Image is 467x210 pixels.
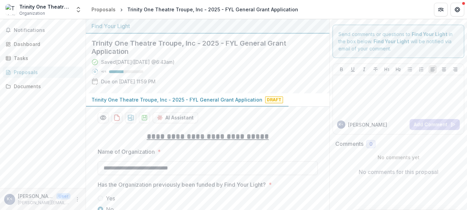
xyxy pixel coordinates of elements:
[371,65,380,73] button: Strike
[14,83,77,90] div: Documents
[91,6,116,13] div: Proposals
[373,38,409,44] strong: Find Your Light
[335,154,461,161] p: No comments yet
[3,52,83,64] a: Tasks
[19,3,71,10] div: Trinity One Theatre Troupe, Inc
[451,65,459,73] button: Align Right
[98,148,155,156] p: Name of Organization
[111,112,122,123] button: download-proposal
[18,192,54,200] p: [PERSON_NAME] <[PERSON_NAME][EMAIL_ADDRESS][DOMAIN_NAME]>
[410,119,460,130] button: Add Comment
[339,123,344,126] div: kathy parks <kathy@trinityttc.org>
[125,112,136,123] button: download-proposal
[18,200,70,206] p: [PERSON_NAME][EMAIL_ADDRESS][DOMAIN_NAME]
[101,78,155,85] p: Due on [DATE] 11:59 PM
[360,65,368,73] button: Italicize
[265,96,283,103] span: Draft
[14,27,80,33] span: Notifications
[450,3,464,16] button: Get Help
[412,31,447,37] strong: Find Your Light
[91,39,313,56] h2: Trinity One Theatre Troupe, Inc - 2025 - FYL General Grant Application
[98,180,266,189] p: Has the Organization previously been funded by Find Your Light?
[349,65,357,73] button: Underline
[359,168,438,176] p: No comments for this proposal
[3,25,83,36] button: Notifications
[14,69,77,76] div: Proposals
[428,65,437,73] button: Align Left
[73,195,82,203] button: More
[98,112,109,123] button: Preview 9ee027c9-ad79-4e5f-a9c7-9c18556f6b53-0.pdf
[3,67,83,78] a: Proposals
[3,81,83,92] a: Documents
[335,141,363,147] h2: Comments
[14,40,77,48] div: Dashboard
[406,65,414,73] button: Bullet List
[101,58,175,66] div: Saved [DATE] ( [DATE] @ 6:43am )
[56,193,70,199] p: User
[127,6,298,13] div: Trinity One Theatre Troupe, Inc - 2025 - FYL General Grant Application
[74,3,83,16] button: Open entity switcher
[19,10,45,16] span: Organization
[6,4,17,15] img: Trinity One Theatre Troupe, Inc
[14,55,77,62] div: Tasks
[7,197,12,201] div: kathy parks <kathy@trinityttc.org>
[91,96,262,103] p: Trinity One Theatre Troupe, Inc - 2025 - FYL General Grant Application
[417,65,425,73] button: Ordered List
[89,4,118,14] a: Proposals
[333,25,464,58] div: Send comments or questions to in the box below. will be notified via email of your comment.
[139,112,150,123] button: download-proposal
[394,65,402,73] button: Heading 2
[440,65,448,73] button: Align Center
[383,65,391,73] button: Heading 1
[434,3,448,16] button: Partners
[101,69,106,74] p: 42 %
[89,4,301,14] nav: breadcrumb
[369,141,372,147] span: 0
[153,112,198,123] button: AI Assistant
[91,22,324,30] div: Find Your Light
[106,194,115,202] span: Yes
[337,65,346,73] button: Bold
[348,121,387,128] p: [PERSON_NAME]
[3,38,83,50] a: Dashboard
